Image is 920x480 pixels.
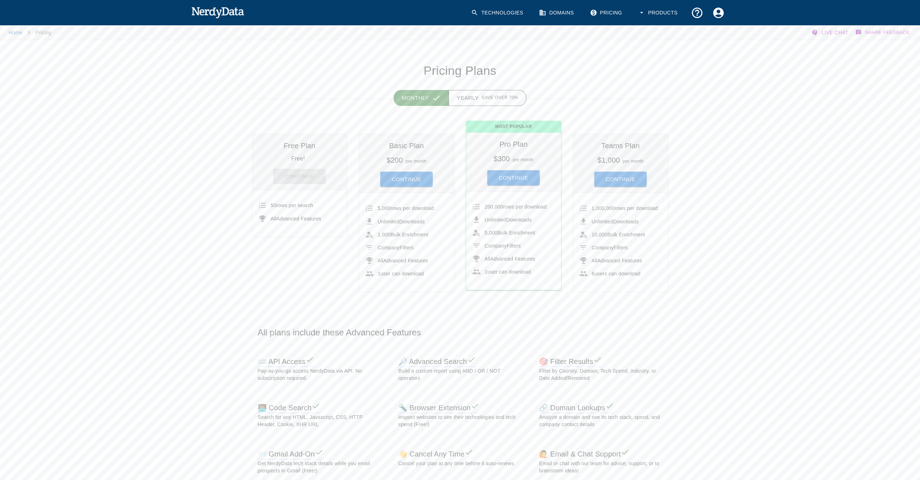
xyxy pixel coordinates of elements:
[708,2,729,23] button: Account Settings
[634,2,684,23] button: Products
[539,450,629,458] h6: 🙋 Email & Chat Support
[394,90,449,106] button: Monthly
[592,205,615,211] span: 1,000,000
[398,450,473,458] h6: 👋 Cancel Any Time
[258,460,381,474] p: Get NerdyData tech stack details while you email prospects in Gmail (Free!)
[378,245,414,250] span: Filters
[378,258,384,263] span: All
[539,413,662,428] p: Analyze a domain and see its tech stack, spend, and company contact details
[258,413,381,428] p: Search for any HTML, Javascript, CSS, HTTP Header, Cookie, XHR URL
[258,367,381,382] p: Pay-as-you-go access NerdyData via API. No subscription required.
[252,327,668,338] h3: All plans include these Advanced Features
[884,429,911,456] iframe: Drift Widget Chat Controller
[378,245,400,250] span: Company
[592,245,614,250] span: Company
[592,245,628,250] span: Filters
[9,25,51,40] nav: breadcrumb
[485,204,504,210] span: 200,000
[586,2,628,23] a: Pricing
[406,159,427,164] span: per month
[579,140,662,151] h6: Teams Plan
[398,367,522,382] p: Build a custom report using AND / OR / NOT operators
[592,205,658,211] span: rows per download
[592,219,639,224] span: Downloads
[365,140,448,151] h6: Basic Plan
[485,204,547,210] span: rows per download
[485,269,488,275] span: 1
[594,172,647,187] button: Continue
[485,243,521,249] span: Filters
[378,205,391,211] span: 5,000
[485,269,531,275] span: user can download
[271,202,313,208] span: rows per search
[592,258,598,263] span: All
[592,271,595,277] span: 6
[623,159,644,164] span: per month
[539,357,602,367] h6: 🎯 Filter Results
[398,404,479,413] h6: 🔦 Browser Extension
[291,155,305,162] p: Free!
[592,271,641,277] span: users can download
[482,94,518,102] span: Save over 70%
[592,232,608,237] span: 10,000
[398,413,522,428] p: Inspect websites to see their technologies and tech spend (Free!)
[485,256,491,262] span: All
[258,140,341,151] h6: Free Plan
[449,90,527,106] button: Yearly Save over 70%
[539,367,662,382] p: Filter by Country, Domain, Tech Spend, Industry, or Date Added/Removed
[386,156,403,164] h6: $200
[485,230,535,236] span: Bulk Enrichment
[513,157,534,162] span: per month
[539,460,662,474] p: Email or chat with our team for advice, support, or to brainstorm ideas!
[472,138,555,150] h6: Pro Plan
[271,202,277,208] span: 50
[378,258,428,263] span: Advanced Features
[378,271,424,277] span: user can download
[271,216,277,222] span: All
[485,230,498,236] span: 5,000
[35,29,51,36] p: Pricing
[485,256,535,262] span: Advanced Features
[258,450,324,459] h6: 📨 Gmail Add-On
[378,219,399,224] span: Unlimited
[592,219,613,224] span: Unlimited
[398,357,476,367] h6: 🔎 Advanced Search
[686,2,708,23] button: Support and Documentation
[467,2,529,23] a: Technologies
[378,232,428,237] span: Bulk Enrichment
[539,404,614,413] h6: 🔗 Domain Lookups
[485,217,506,223] span: Unlimited
[252,63,668,78] h1: Pricing Plans
[9,30,22,35] a: Home
[592,258,642,263] span: Advanced Features
[191,5,244,20] img: NerdyData.com
[598,156,620,164] h6: $1,000
[592,232,645,237] span: Bulk Enrichment
[378,232,391,237] span: 1,000
[378,205,434,211] span: rows per download
[378,271,381,277] span: 1
[378,219,425,224] span: Downloads
[854,25,911,40] button: Share Feedback
[535,2,579,23] a: Domains
[485,217,532,223] span: Downloads
[380,172,433,187] button: Continue
[258,404,320,413] h6: 👨🏽‍💻 Code Search
[810,25,851,40] button: Live Chat
[258,357,314,367] h6: ⌨️ API Access
[271,216,321,222] span: Advanced Features
[493,155,510,163] h6: $300
[398,460,514,467] p: Cancel your plan at any time before it auto-renews
[487,170,540,185] button: Continue
[485,243,507,249] span: Company
[466,121,561,133] span: Most Popular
